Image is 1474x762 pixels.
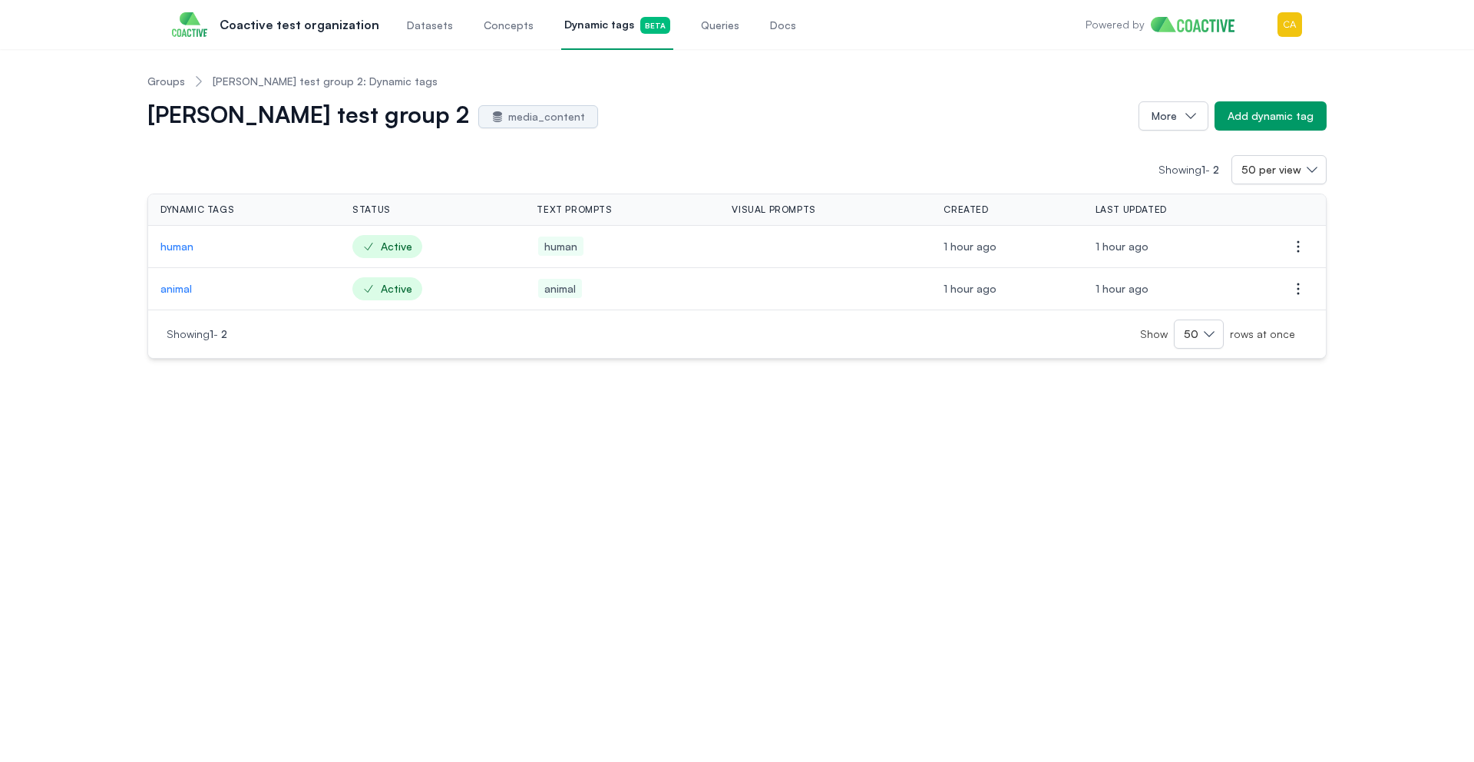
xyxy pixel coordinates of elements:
span: Text prompts [537,204,612,216]
span: Dynamic tags [564,17,670,34]
span: Show [1140,326,1174,342]
h1: [PERSON_NAME] test group 2 [147,104,469,128]
span: media_content [508,109,585,124]
img: Menu for the logged in user [1277,12,1302,37]
a: Groups [147,74,185,89]
span: Monday, August 11, 2025 at 5:26:40 PM UTC [944,282,996,295]
span: Monday, August 11, 2025 at 5:28:13 PM UTC [1096,240,1148,253]
img: Coactive test organization [172,12,207,37]
span: rows at once [1224,326,1295,342]
p: Powered by [1086,17,1145,32]
a: media_content [478,105,598,128]
img: Home [1151,17,1247,32]
span: Last updated [1096,204,1167,216]
span: 50 per view [1241,162,1301,177]
span: Dynamic tags [160,204,234,216]
span: Active [352,235,422,258]
span: Monday, August 11, 2025 at 5:28:12 PM UTC [1096,282,1148,295]
a: human [160,239,328,254]
span: 1 [210,327,213,340]
button: More [1139,101,1208,131]
button: Add dynamic tag [1215,101,1327,131]
button: 50 per view [1231,155,1327,184]
span: Created [944,204,988,216]
span: Active [352,277,422,300]
span: 2 [221,327,227,340]
span: human [538,237,583,256]
a: animal [160,281,328,297]
span: Beta [640,17,670,34]
p: Showing - [1158,162,1231,177]
p: Showing - [167,326,547,342]
span: Datasets [407,18,453,33]
span: [PERSON_NAME] test group 2: Dynamic tags [213,74,438,89]
span: Queries [701,18,739,33]
button: 50 [1174,320,1224,349]
span: Monday, August 11, 2025 at 5:26:40 PM UTC [944,240,996,253]
nav: Breadcrumb [147,61,1327,101]
span: 50 [1184,326,1198,342]
span: Status [352,204,391,216]
p: Coactive test organization [220,15,379,34]
span: 2 [1213,163,1219,176]
span: animal [538,279,582,298]
div: Add dynamic tag [1228,108,1314,124]
span: 1 [1201,163,1205,176]
span: Visual prompts [732,204,815,216]
span: Concepts [484,18,534,33]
